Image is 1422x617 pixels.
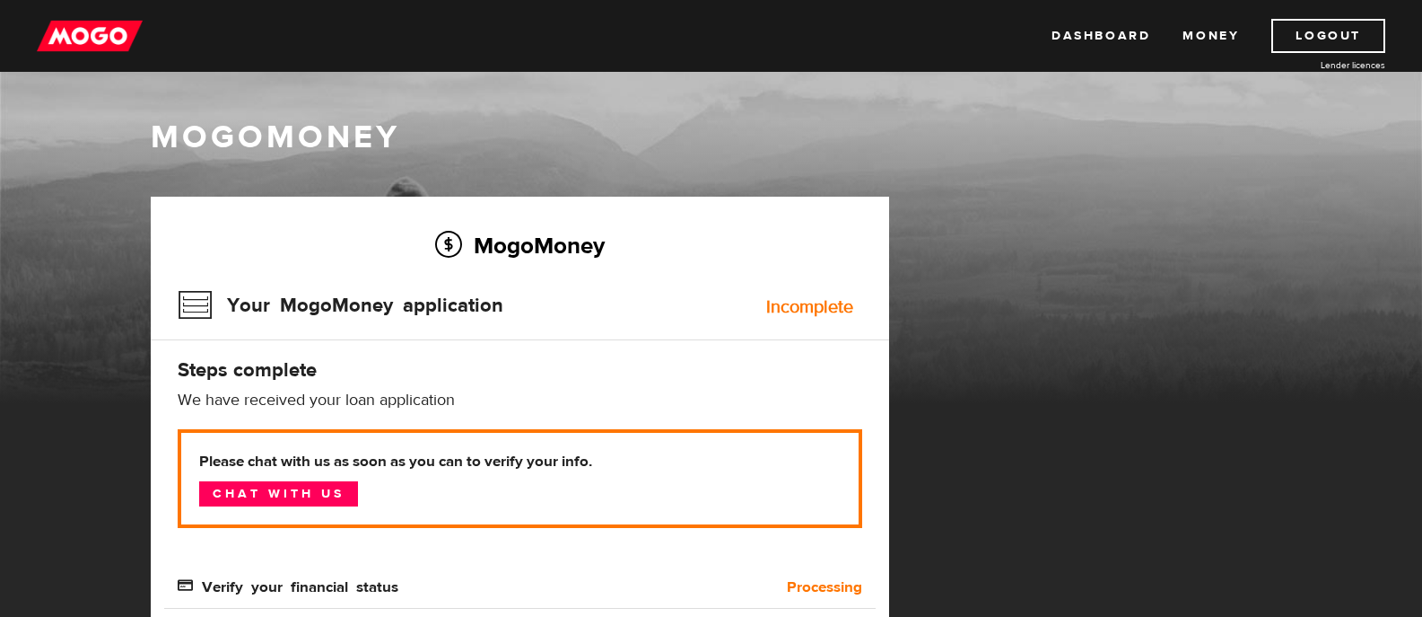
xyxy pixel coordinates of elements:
[178,577,398,593] span: Verify your financial status
[199,481,358,507] a: Chat with us
[151,119,1272,156] h1: MogoMoney
[178,282,503,329] h3: Your MogoMoney application
[178,357,862,383] h4: Steps complete
[178,390,862,411] p: We have received your loan application
[37,19,143,53] img: mogo_logo-11ee424be714fa7cbb0f0f49df9e16ec.png
[199,451,841,472] b: Please chat with us as soon as you can to verify your info.
[178,226,862,264] h2: MogoMoney
[1182,19,1239,53] a: Money
[1051,19,1150,53] a: Dashboard
[787,577,862,598] b: Processing
[1251,58,1385,72] a: Lender licences
[766,298,853,316] div: Incomplete
[1271,19,1385,53] a: Logout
